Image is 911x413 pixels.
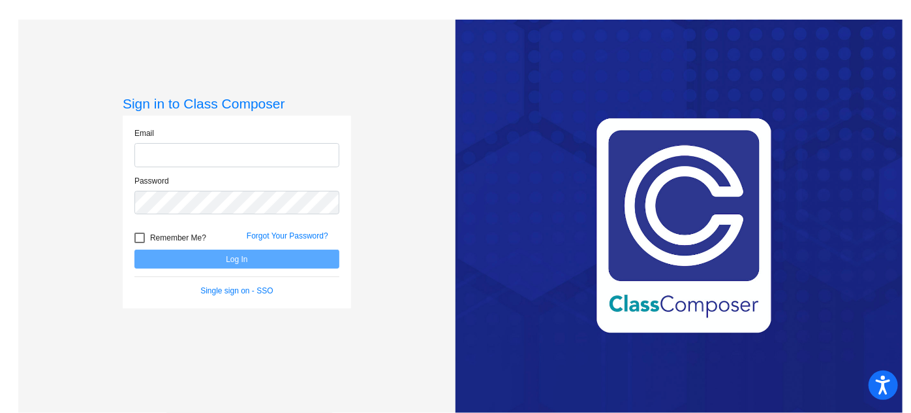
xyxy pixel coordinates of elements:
[200,286,273,295] a: Single sign on - SSO
[134,175,169,187] label: Password
[247,231,328,240] a: Forgot Your Password?
[150,230,206,246] span: Remember Me?
[123,95,351,112] h3: Sign in to Class Composer
[134,127,154,139] label: Email
[134,250,339,269] button: Log In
